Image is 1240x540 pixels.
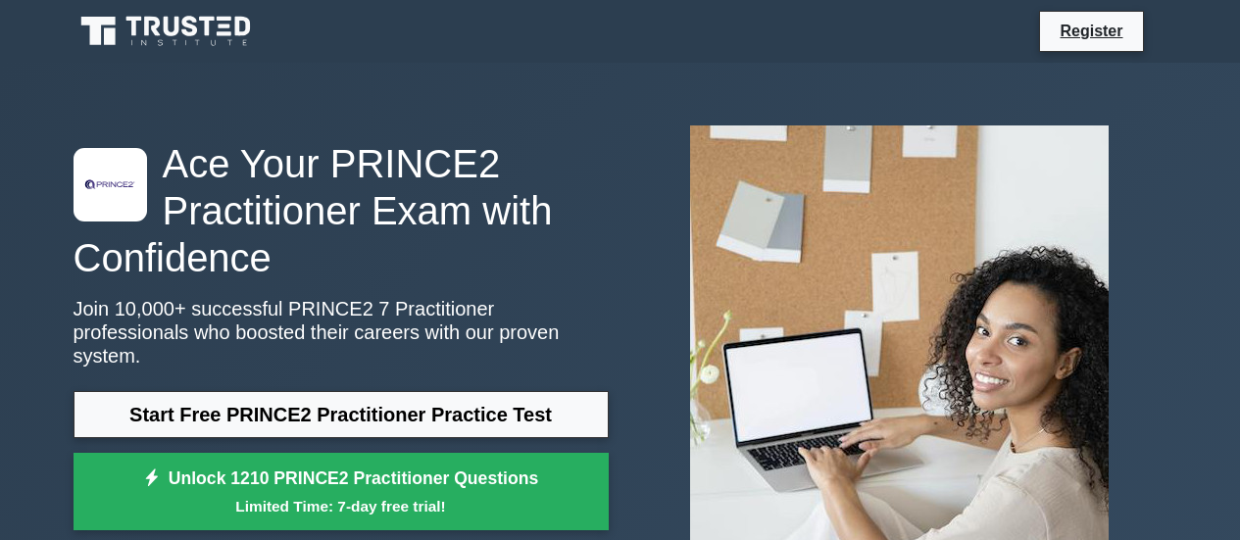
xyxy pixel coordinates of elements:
a: Start Free PRINCE2 Practitioner Practice Test [74,391,609,438]
small: Limited Time: 7-day free trial! [98,495,584,517]
a: Unlock 1210 PRINCE2 Practitioner QuestionsLimited Time: 7-day free trial! [74,453,609,531]
h1: Ace Your PRINCE2 Practitioner Exam with Confidence [74,140,609,281]
a: Register [1048,19,1134,43]
p: Join 10,000+ successful PRINCE2 7 Practitioner professionals who boosted their careers with our p... [74,297,609,368]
